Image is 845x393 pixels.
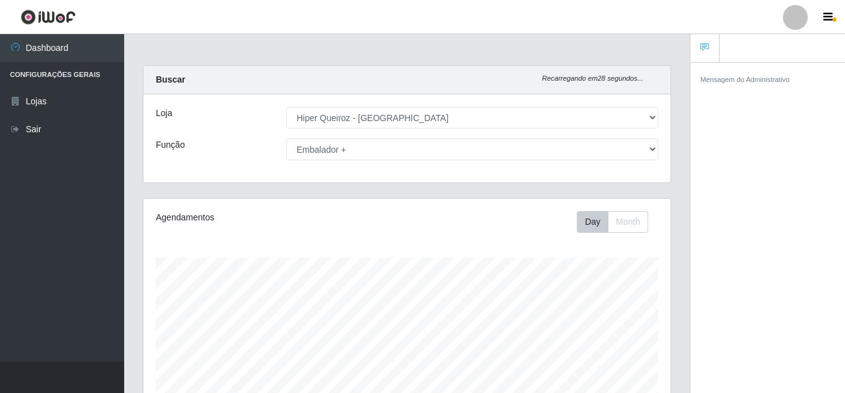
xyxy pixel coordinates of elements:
div: Toolbar with button groups [577,211,658,233]
strong: Buscar [156,75,185,84]
i: Recarregando em 28 segundos... [542,75,643,82]
label: Loja [156,107,172,120]
button: Month [608,211,648,233]
div: Agendamentos [156,211,355,224]
button: Day [577,211,608,233]
img: CoreUI Logo [20,9,76,25]
label: Função [156,138,185,151]
div: First group [577,211,648,233]
small: Mensagem do Administrativo [700,76,790,83]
